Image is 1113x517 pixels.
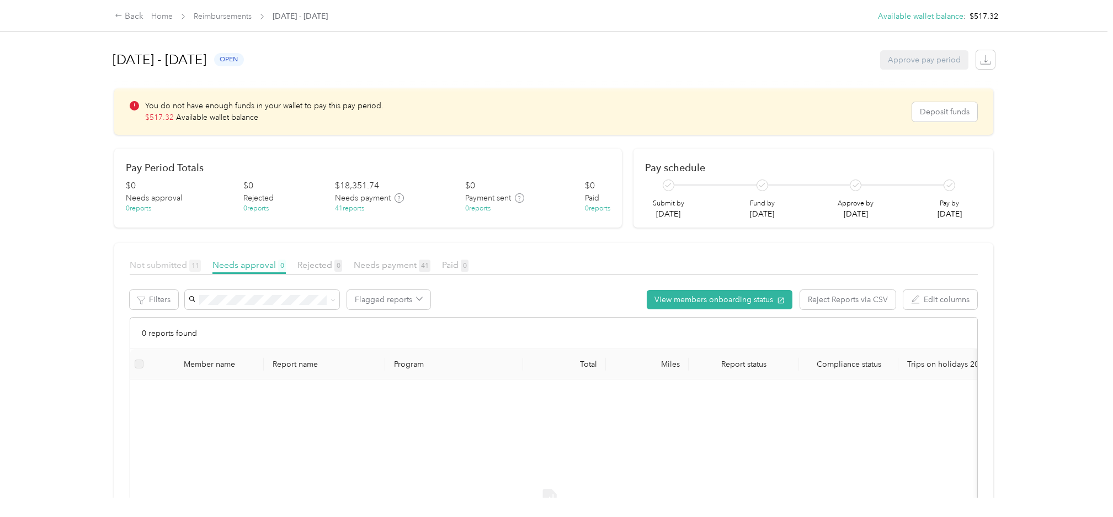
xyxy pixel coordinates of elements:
span: 11 [189,260,201,272]
span: Rejected [243,192,274,204]
div: Back [115,10,143,23]
button: View members onboarding status [647,290,792,309]
button: Reject Reports via CSV [800,290,896,309]
button: Flagged reports [347,290,430,309]
a: Home [151,12,173,21]
div: 0 reports [585,204,610,214]
div: Miles [615,360,680,369]
div: $ 0 [465,180,475,193]
span: Needs payment [354,260,430,270]
div: Total [532,360,597,369]
span: open [214,53,244,66]
p: [DATE] [750,208,775,220]
span: Needs approval [126,192,182,204]
p: [DATE] [938,208,962,220]
span: $517.32 [970,10,998,22]
div: 0 reports [465,204,491,214]
div: 0 reports [126,204,151,214]
span: 41 [419,260,430,272]
iframe: Everlance-gr Chat Button Frame [1051,455,1113,517]
p: [DATE] [653,208,684,220]
p: [DATE] [838,208,874,220]
h2: Pay schedule [645,162,981,173]
span: Paid [442,260,468,270]
span: Not submitted [130,260,201,270]
span: [DATE] - [DATE] [273,10,328,22]
span: Needs approval [212,260,286,270]
div: $ 0 [126,180,136,193]
span: 0 [461,260,468,272]
p: You do not have enough funds in your wallet to pay this pay period. [145,100,384,112]
span: Needs payment [335,192,391,204]
p: Approve by [838,199,874,209]
span: Payment sent [465,192,511,204]
button: Edit columns [903,290,977,309]
span: Compliance status [808,360,890,369]
th: Member name [148,349,264,379]
p: Fund by [750,199,775,209]
div: 0 reports found [130,318,977,349]
h1: [DATE] - [DATE] [113,46,206,73]
div: 41 reports [335,204,364,214]
span: Report status [697,360,790,369]
button: Deposit funds [912,102,977,122]
span: 0 [334,260,342,272]
h2: Pay Period Totals [126,162,610,173]
p: Pay by [938,199,962,209]
p: Submit by [653,199,684,209]
div: 0 reports [243,204,269,214]
a: Reimbursements [194,12,252,21]
span: Paid [585,192,599,204]
div: $ 0 [243,180,253,193]
button: Available wallet balance [878,10,963,22]
div: Member name [184,360,255,369]
div: $ 18,351.74 [335,180,379,193]
span: Available wallet balance [176,113,258,122]
th: Program [385,349,523,379]
th: Report name [264,349,385,379]
span: 0 [278,260,286,272]
span: Rejected [297,260,342,270]
div: $ 0 [585,180,595,193]
button: Filters [130,290,178,309]
p: Trips on holidays 2024 [907,360,990,369]
span: : [963,10,966,22]
span: $ 517.32 [145,113,174,122]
